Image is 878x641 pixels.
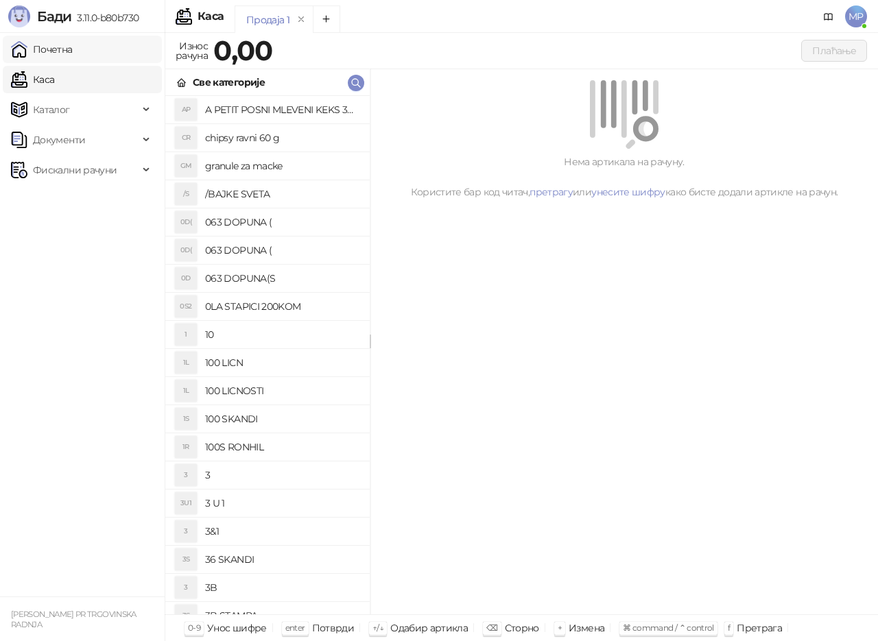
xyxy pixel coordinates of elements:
[175,155,197,177] div: GM
[818,5,840,27] a: Документација
[390,619,468,637] div: Одабир артикла
[11,36,73,63] a: Почетна
[505,619,539,637] div: Сторно
[205,352,359,374] h4: 100 LICN
[175,99,197,121] div: AP
[623,622,714,633] span: ⌘ command / ⌃ control
[205,464,359,486] h4: 3
[591,186,665,198] a: унесите шифру
[387,154,862,199] div: Нема артикала на рачуну. Користите бар код читач, или како бисте додали артикле на рачун.
[205,605,359,627] h4: 3B STAMPA
[33,126,85,154] span: Документи
[205,380,359,402] h4: 100 LICNOSTI
[728,622,730,633] span: f
[372,622,383,633] span: ↑/↓
[285,622,305,633] span: enter
[175,380,197,402] div: 1L
[175,577,197,598] div: 3
[198,11,224,22] div: Каса
[33,96,70,123] span: Каталог
[175,436,197,458] div: 1R
[801,40,867,62] button: Плаћање
[205,408,359,430] h4: 100 SKANDI
[292,14,310,25] button: remove
[71,12,139,24] span: 3.11.0-b80b730
[205,436,359,458] h4: 100S RONHIL
[11,66,54,93] a: Каса
[175,211,197,233] div: 0D(
[246,12,289,27] div: Продаја 1
[175,267,197,289] div: 0D
[175,295,197,317] div: 0S2
[175,548,197,570] div: 3S
[11,609,137,629] small: [PERSON_NAME] PR TRGOVINSKA RADNJA
[175,352,197,374] div: 1L
[165,96,370,614] div: grid
[205,211,359,233] h4: 063 DOPUNA (
[569,619,604,637] div: Измена
[175,408,197,430] div: 1S
[175,324,197,346] div: 1
[530,186,573,198] a: претрагу
[175,464,197,486] div: 3
[175,183,197,205] div: /S
[175,520,197,542] div: 3
[175,492,197,514] div: 3U1
[313,5,340,33] button: Add tab
[175,239,197,261] div: 0D(
[193,75,265,90] div: Све категорије
[173,37,211,64] div: Износ рачуна
[205,492,359,514] h4: 3 U 1
[37,8,71,25] span: Бади
[205,520,359,542] h4: 3&1
[213,34,272,67] strong: 0,00
[845,5,867,27] span: MP
[312,619,355,637] div: Потврди
[205,324,359,346] h4: 10
[205,267,359,289] h4: 063 DOPUNA(S
[558,622,562,633] span: +
[175,605,197,627] div: 3S
[486,622,497,633] span: ⌫
[205,548,359,570] h4: 36 SKANDI
[207,619,267,637] div: Унос шифре
[205,183,359,205] h4: /BAJKE SVETA
[33,156,117,184] span: Фискални рачуни
[737,619,782,637] div: Претрага
[205,155,359,177] h4: granule za macke
[205,239,359,261] h4: 063 DOPUNA (
[205,127,359,149] h4: chipsy ravni 60 g
[8,5,30,27] img: Logo
[188,622,200,633] span: 0-9
[205,577,359,598] h4: 3B
[205,99,359,121] h4: A PETIT POSNI MLEVENI KEKS 300G
[175,127,197,149] div: CR
[205,295,359,317] h4: 0LA STAPICI 200KOM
